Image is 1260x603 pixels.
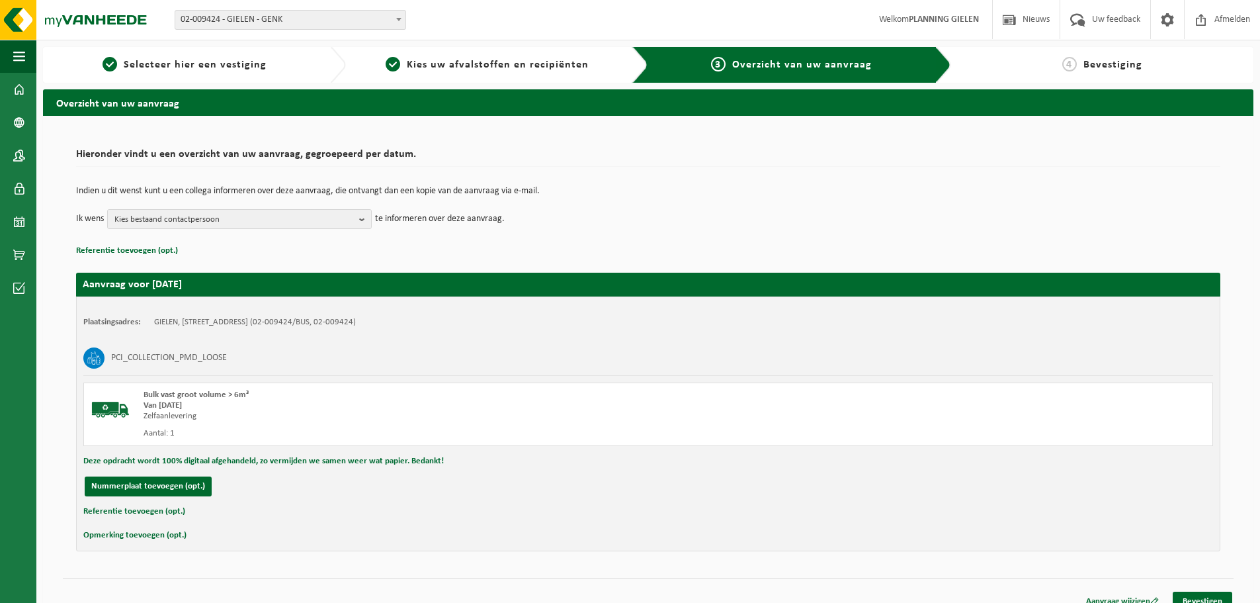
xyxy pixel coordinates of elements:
span: Bulk vast groot volume > 6m³ [144,391,249,399]
img: BL-SO-LV.png [91,390,130,430]
span: Kies uw afvalstoffen en recipiënten [407,60,589,70]
strong: Van [DATE] [144,401,182,410]
strong: PLANNING GIELEN [909,15,979,24]
h2: Overzicht van uw aanvraag [43,89,1253,115]
button: Nummerplaat toevoegen (opt.) [85,477,212,496]
span: 1 [103,57,117,71]
span: 4 [1062,57,1077,71]
button: Deze opdracht wordt 100% digitaal afgehandeld, zo vermijden we samen weer wat papier. Bedankt! [83,453,444,470]
span: 2 [386,57,400,71]
span: 3 [711,57,726,71]
button: Referentie toevoegen (opt.) [76,242,178,259]
p: Indien u dit wenst kunt u een collega informeren over deze aanvraag, die ontvangt dan een kopie v... [76,187,1220,196]
div: Aantal: 1 [144,428,701,439]
button: Kies bestaand contactpersoon [107,209,372,229]
button: Referentie toevoegen (opt.) [83,503,185,520]
p: te informeren over deze aanvraag. [375,209,505,229]
button: Opmerking toevoegen (opt.) [83,527,187,544]
td: GIELEN, [STREET_ADDRESS] (02-009424/BUS, 02-009424) [154,317,356,328]
h2: Hieronder vindt u een overzicht van uw aanvraag, gegroepeerd per datum. [76,149,1220,167]
span: Selecteer hier een vestiging [124,60,267,70]
strong: Aanvraag voor [DATE] [83,279,182,290]
a: 2Kies uw afvalstoffen en recipiënten [353,57,622,73]
p: Ik wens [76,209,104,229]
span: Kies bestaand contactpersoon [114,210,354,230]
span: Bevestiging [1083,60,1142,70]
a: 1Selecteer hier een vestiging [50,57,319,73]
h3: PCI_COLLECTION_PMD_LOOSE [111,348,227,369]
span: 02-009424 - GIELEN - GENK [175,11,405,29]
div: Zelfaanlevering [144,411,701,422]
span: 02-009424 - GIELEN - GENK [175,10,406,30]
strong: Plaatsingsadres: [83,318,141,326]
span: Overzicht van uw aanvraag [732,60,872,70]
